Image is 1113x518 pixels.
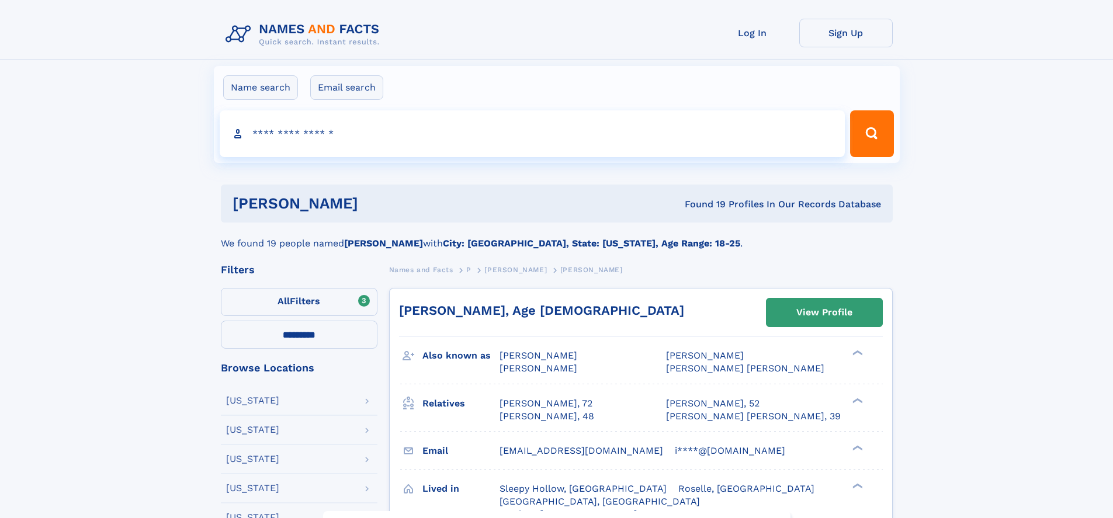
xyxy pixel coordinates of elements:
[221,19,389,50] img: Logo Names and Facts
[344,238,423,249] b: [PERSON_NAME]
[560,266,623,274] span: [PERSON_NAME]
[221,223,893,251] div: We found 19 people named with .
[221,363,377,373] div: Browse Locations
[850,482,864,489] div: ❯
[666,363,824,374] span: [PERSON_NAME] [PERSON_NAME]
[221,265,377,275] div: Filters
[500,410,594,423] a: [PERSON_NAME], 48
[500,350,577,361] span: [PERSON_NAME]
[226,454,279,464] div: [US_STATE]
[233,196,522,211] h1: [PERSON_NAME]
[422,394,500,413] h3: Relatives
[226,484,279,493] div: [US_STATE]
[220,110,845,157] input: search input
[226,396,279,405] div: [US_STATE]
[706,19,799,47] a: Log In
[484,262,547,277] a: [PERSON_NAME]
[799,19,893,47] a: Sign Up
[278,295,290,307] span: All
[850,444,864,451] div: ❯
[422,346,500,366] h3: Also known as
[389,262,453,277] a: Names and Facts
[850,110,893,157] button: Search Button
[666,397,760,410] a: [PERSON_NAME], 52
[422,441,500,461] h3: Email
[422,479,500,499] h3: Lived in
[223,75,298,100] label: Name search
[500,496,700,507] span: [GEOGRAPHIC_DATA], [GEOGRAPHIC_DATA]
[226,425,279,434] div: [US_STATE]
[521,198,881,211] div: Found 19 Profiles In Our Records Database
[500,363,577,374] span: [PERSON_NAME]
[850,349,864,357] div: ❯
[796,299,852,326] div: View Profile
[666,410,841,423] a: [PERSON_NAME] [PERSON_NAME], 39
[678,483,814,494] span: Roselle, [GEOGRAPHIC_DATA]
[221,288,377,316] label: Filters
[466,262,471,277] a: P
[310,75,383,100] label: Email search
[466,266,471,274] span: P
[500,445,663,456] span: [EMAIL_ADDRESS][DOMAIN_NAME]
[767,298,882,326] a: View Profile
[500,397,592,410] a: [PERSON_NAME], 72
[443,238,740,249] b: City: [GEOGRAPHIC_DATA], State: [US_STATE], Age Range: 18-25
[850,397,864,404] div: ❯
[484,266,547,274] span: [PERSON_NAME]
[500,483,667,494] span: Sleepy Hollow, [GEOGRAPHIC_DATA]
[666,350,744,361] span: [PERSON_NAME]
[399,303,684,318] a: [PERSON_NAME], Age [DEMOGRAPHIC_DATA]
